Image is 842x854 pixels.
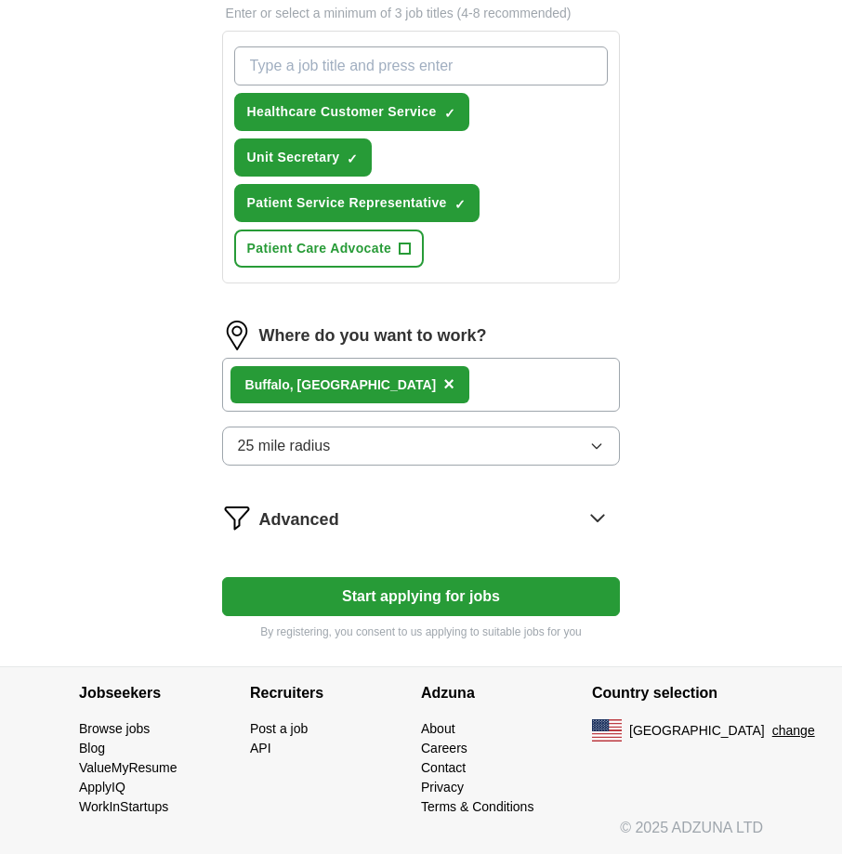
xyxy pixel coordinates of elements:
button: × [443,371,454,399]
a: Post a job [250,721,308,736]
span: × [443,374,454,394]
p: By registering, you consent to us applying to suitable jobs for you [222,624,621,640]
span: Healthcare Customer Service [247,102,437,122]
span: ✓ [444,106,455,121]
a: ApplyIQ [79,780,125,795]
div: , [GEOGRAPHIC_DATA] [245,375,437,395]
span: Patient Service Representative [247,193,447,213]
button: Healthcare Customer Service✓ [234,93,469,131]
a: WorkInStartups [79,799,168,814]
p: Enter or select a minimum of 3 job titles (4-8 recommended) [222,4,621,23]
img: filter [222,503,252,532]
a: Browse jobs [79,721,150,736]
a: Terms & Conditions [421,799,533,814]
button: Start applying for jobs [222,577,621,616]
span: [GEOGRAPHIC_DATA] [629,721,765,741]
img: US flag [592,719,622,742]
h4: Country selection [592,667,763,719]
a: API [250,741,271,755]
a: ValueMyResume [79,760,178,775]
input: Type a job title and press enter [234,46,609,85]
span: Patient Care Advocate [247,239,391,258]
button: change [772,721,815,741]
button: 25 mile radius [222,427,621,466]
span: ✓ [454,197,466,212]
span: Advanced [259,507,339,532]
label: Where do you want to work? [259,323,487,348]
strong: Buffalo [245,377,290,392]
span: Unit Secretary [247,148,340,167]
img: location.png [222,321,252,350]
button: Unit Secretary✓ [234,138,373,177]
div: © 2025 ADZUNA LTD [64,817,778,854]
a: About [421,721,455,736]
a: Careers [421,741,467,755]
button: Patient Care Advocate [234,230,424,268]
button: Patient Service Representative✓ [234,184,480,222]
a: Blog [79,741,105,755]
a: Contact [421,760,466,775]
span: 25 mile radius [238,435,331,457]
span: ✓ [347,151,358,166]
a: Privacy [421,780,464,795]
